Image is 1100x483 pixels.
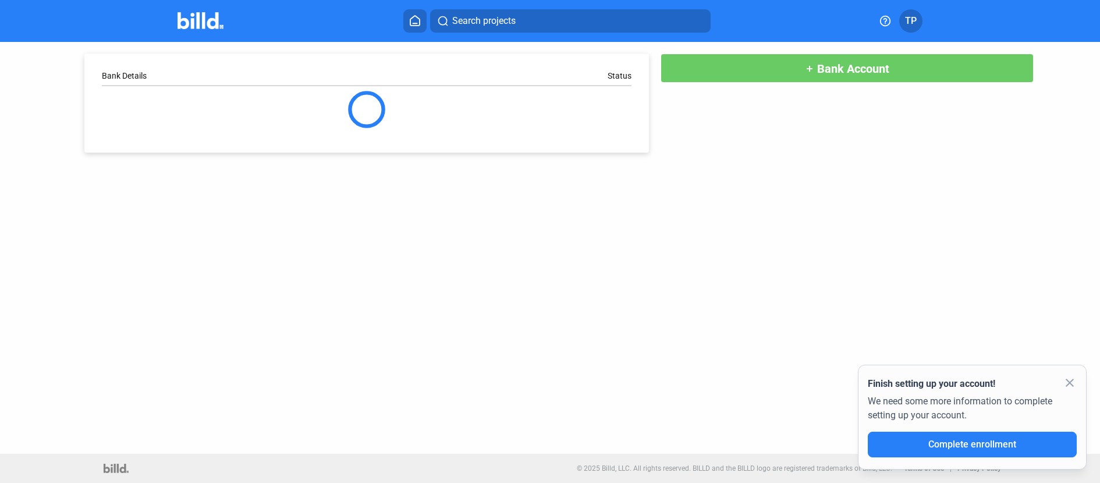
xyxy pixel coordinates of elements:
[928,439,1016,450] span: Complete enrollment
[805,64,814,73] mat-icon: add
[899,9,922,33] button: TP
[905,14,917,28] span: TP
[868,432,1077,457] button: Complete enrollment
[577,464,892,473] p: © 2025 Billd, LLC. All rights reserved. BILLD and the BILLD logo are registered trademarks of Bil...
[102,71,367,80] div: Bank Details
[661,54,1033,83] button: Bank Account
[608,71,631,80] div: Status
[1063,376,1077,390] mat-icon: close
[178,12,223,29] img: Billd Company Logo
[104,464,129,473] img: logo
[452,14,516,28] span: Search projects
[868,391,1077,432] div: We need some more information to complete setting up your account.
[817,62,889,76] span: Bank Account
[868,377,1077,391] div: Finish setting up your account!
[430,9,711,33] button: Search projects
